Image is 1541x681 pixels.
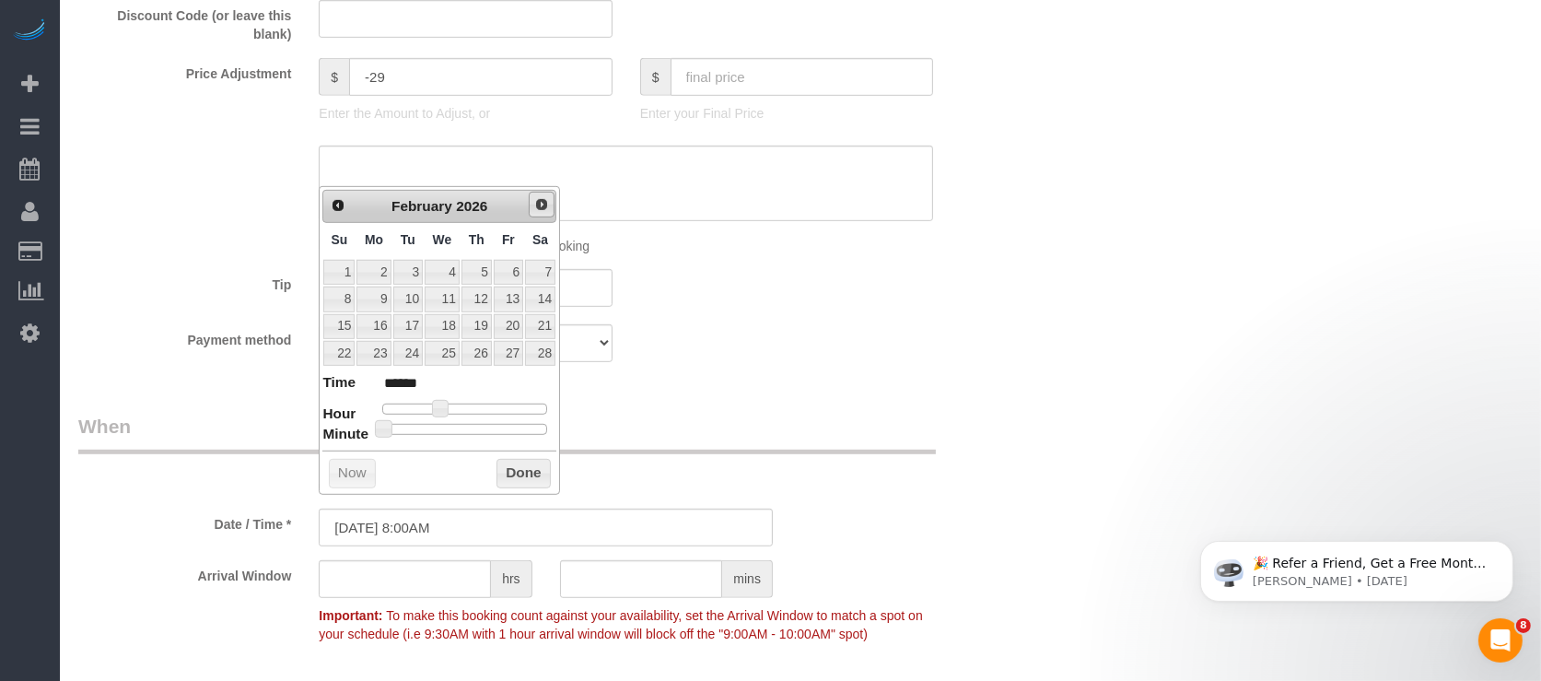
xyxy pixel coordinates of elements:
label: Payment method [64,324,305,349]
a: 19 [461,314,492,339]
span: February [391,198,452,214]
span: mins [722,560,773,598]
a: 17 [393,314,423,339]
span: $ [319,58,349,96]
span: $ [640,58,671,96]
span: Thursday [469,232,484,247]
a: 3 [393,260,423,285]
a: 4 [425,260,460,285]
label: Date / Time * [64,509,305,534]
a: 6 [494,260,523,285]
label: Tip [64,269,305,294]
dt: Hour [322,404,356,427]
a: 11 [425,287,460,311]
a: 22 [323,341,355,366]
a: 25 [425,341,460,366]
span: Prev [331,198,345,213]
a: 16 [356,314,391,339]
input: MM/DD/YYYY HH:MM [319,509,773,546]
a: 9 [356,287,391,311]
span: 2026 [456,198,487,214]
a: 14 [525,287,555,311]
a: 5 [461,260,492,285]
a: 24 [393,341,423,366]
a: 20 [494,314,523,339]
iframe: Intercom notifications message [1173,502,1541,631]
dt: Minute [322,424,368,447]
label: Arrival Window [64,560,305,585]
img: Automaid Logo [11,18,48,44]
a: 28 [525,341,555,366]
a: 21 [525,314,555,339]
span: Friday [502,232,515,247]
a: 23 [356,341,391,366]
a: 27 [494,341,523,366]
a: 8 [323,287,355,311]
input: final price [671,58,934,96]
button: Now [329,459,376,488]
a: 1 [323,260,355,285]
a: 18 [425,314,460,339]
a: 2 [356,260,391,285]
span: hrs [491,560,531,598]
strong: Important: [319,608,382,623]
dt: Time [322,372,356,395]
a: Prev [325,193,351,218]
span: To make this booking count against your availability, set the Arrival Window to match a spot on y... [319,608,922,641]
button: Done [496,459,551,488]
span: Sunday [332,232,348,247]
span: Monday [365,232,383,247]
a: 15 [323,314,355,339]
span: Tuesday [401,232,415,247]
span: Wednesday [433,232,452,247]
a: 26 [461,341,492,366]
iframe: Intercom live chat [1478,618,1523,663]
a: 10 [393,287,423,311]
span: 8 [1516,618,1531,633]
span: Saturday [532,232,548,247]
a: 7 [525,260,555,285]
a: 12 [461,287,492,311]
p: Enter your Final Price [640,104,933,123]
p: Enter the Amount to Adjust, or [319,104,612,123]
a: Next [529,192,555,217]
a: 13 [494,287,523,311]
label: Price Adjustment [64,58,305,83]
legend: When [78,413,936,454]
span: Next [534,197,549,212]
